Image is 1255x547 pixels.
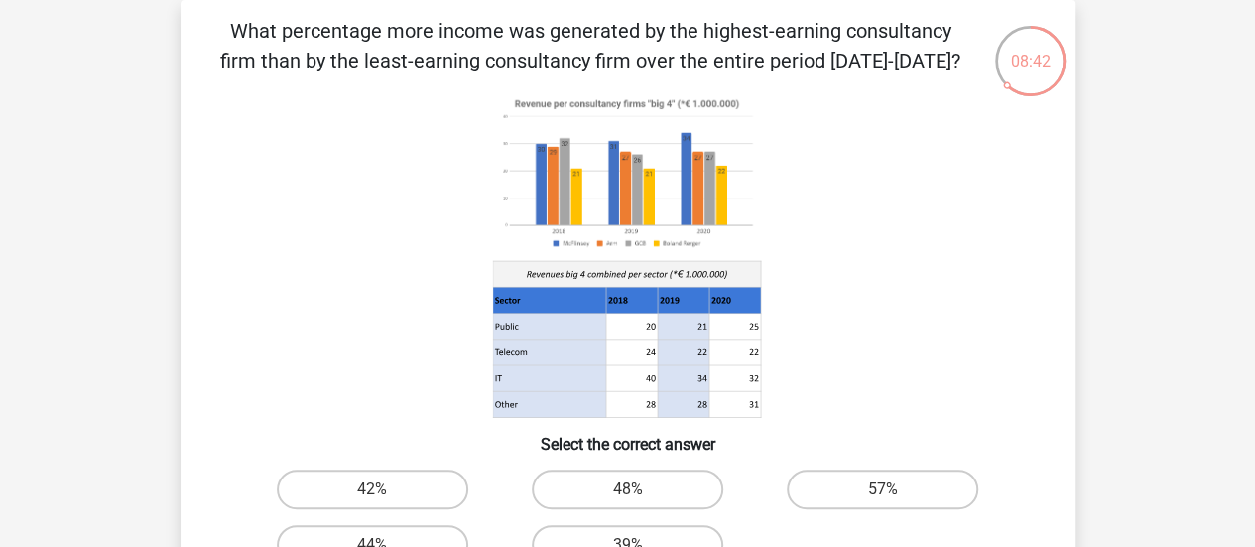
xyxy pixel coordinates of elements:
div: 08:42 [993,24,1067,73]
h6: Select the correct answer [212,419,1044,454]
label: 48% [532,470,723,509]
label: 57% [787,470,978,509]
p: What percentage more income was generated by the highest-earning consultancy firm than by the lea... [212,16,969,75]
label: 42% [277,470,468,509]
